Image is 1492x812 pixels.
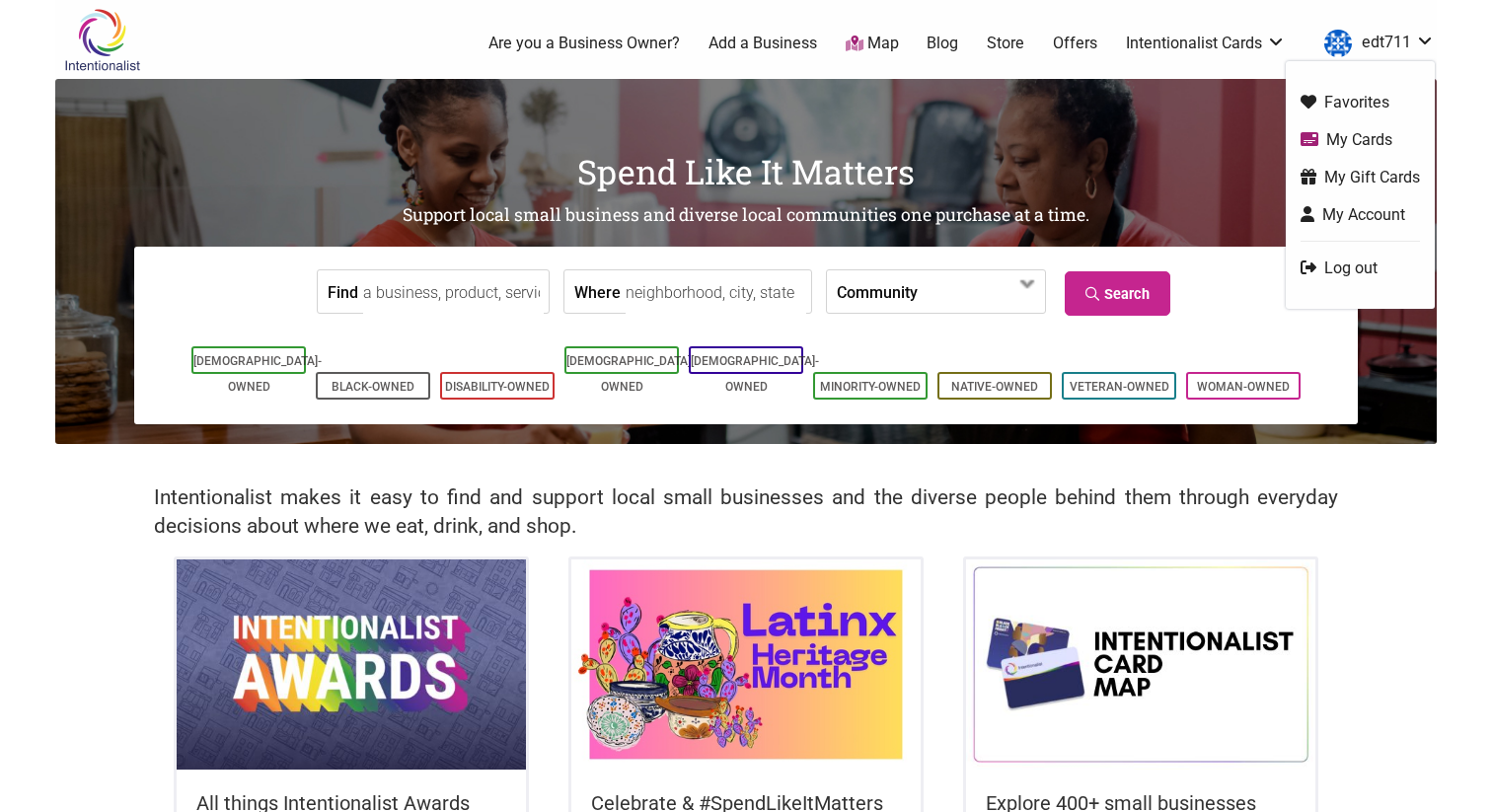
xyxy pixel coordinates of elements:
[445,380,550,394] a: Disability-Owned
[1301,91,1420,113] a: Favorites
[846,33,899,55] a: Map
[691,354,819,394] a: [DEMOGRAPHIC_DATA]-Owned
[1301,203,1420,226] a: My Account
[1070,380,1169,394] a: Veteran-Owned
[820,380,921,394] a: Minority-Owned
[55,148,1437,195] h1: Spend Like It Matters
[193,354,322,394] a: [DEMOGRAPHIC_DATA]-Owned
[1053,33,1097,54] a: Offers
[1126,33,1286,54] a: Intentionalist Cards
[571,559,921,769] img: Latinx / Hispanic Heritage Month
[154,483,1338,541] h2: Intentionalist makes it easy to find and support local small businesses and the diverse people be...
[927,33,958,54] a: Blog
[177,559,526,769] img: Intentionalist Awards
[1065,271,1170,316] a: Search
[55,8,149,72] img: Intentionalist
[966,559,1315,769] img: Intentionalist Card Map
[363,270,544,315] input: a business, product, service
[951,380,1038,394] a: Native-Owned
[709,33,817,54] a: Add a Business
[1301,257,1420,279] a: Log out
[987,33,1024,54] a: Store
[332,380,414,394] a: Black-Owned
[328,270,358,313] label: Find
[566,354,695,394] a: [DEMOGRAPHIC_DATA]-Owned
[574,270,621,313] label: Where
[837,270,918,313] label: Community
[1197,380,1290,394] a: Woman-Owned
[626,270,806,315] input: neighborhood, city, state
[488,33,680,54] a: Are you a Business Owner?
[1301,128,1420,151] a: My Cards
[1314,26,1435,61] a: edt711
[1301,166,1420,188] a: My Gift Cards
[55,203,1437,228] h2: Support local small business and diverse local communities one purchase at a time.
